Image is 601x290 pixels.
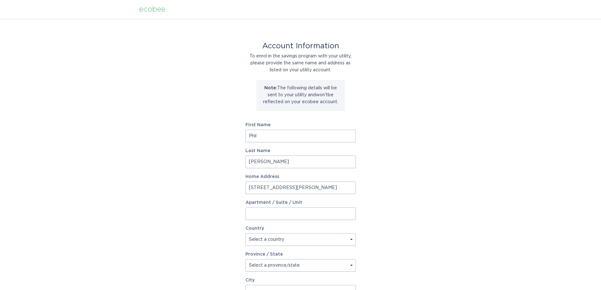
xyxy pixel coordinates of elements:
[245,278,356,282] label: City
[245,252,283,257] label: Province / State
[245,175,356,179] label: Home Address
[245,123,356,127] label: First Name
[245,149,356,153] label: Last Name
[245,200,356,205] label: Apartment / Suite / Unit
[245,53,356,74] div: To enrol in the savings program with your utility, please provide the same name and address as li...
[245,43,356,50] div: Account Information
[264,86,277,90] strong: Note:
[261,85,340,105] p: The following details will be sent to your utility and won't be reflected on your ecobee account.
[245,226,264,231] label: Country
[139,6,165,13] div: ecobee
